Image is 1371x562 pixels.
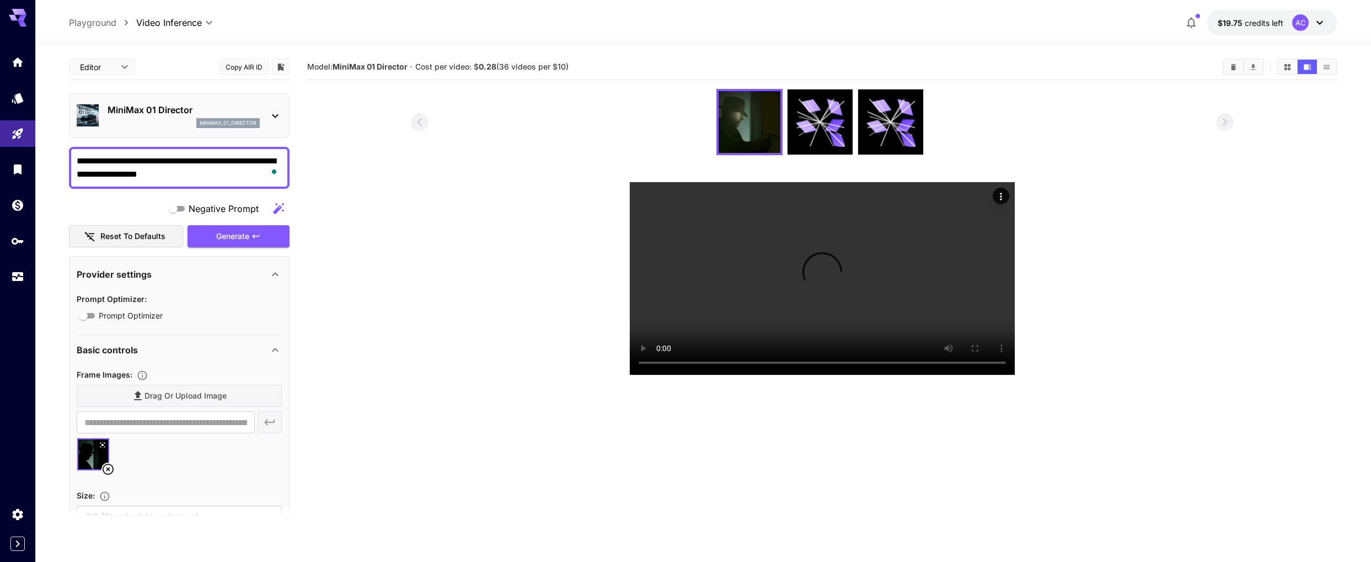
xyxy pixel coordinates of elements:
[11,127,24,141] div: Playground
[1244,60,1263,74] button: Download All
[333,62,408,71] b: MiniMax 01 Director
[136,16,202,29] span: Video Inference
[1223,59,1264,75] div: Clear videosDownload All
[11,270,24,284] div: Usage
[1317,60,1336,74] button: Show videos in list view
[1277,59,1337,75] div: Show videos in grid viewShow videos in video viewShow videos in list view
[11,55,24,69] div: Home
[69,16,116,29] a: Playground
[10,537,25,551] button: Expand sidebar
[200,119,256,127] p: minimax_01_director
[108,103,260,116] p: MiniMax 01 Director
[77,268,152,281] p: Provider settings
[1245,18,1283,28] span: credits left
[77,261,282,288] div: Provider settings
[1218,17,1283,29] div: $19.7524
[11,507,24,521] div: Settings
[1278,60,1297,74] button: Show videos in grid view
[993,188,1009,204] div: Actions
[216,230,249,243] span: Generate
[11,91,24,105] div: Models
[69,16,136,29] nav: breadcrumb
[307,62,408,71] span: Model:
[1207,10,1337,35] button: $19.7524AC
[80,61,114,73] span: Editor
[1224,60,1243,74] button: Clear videos
[189,202,259,215] span: Negative Prompt
[132,370,152,381] button: Upload frame images.
[1292,14,1309,31] div: AC
[219,59,269,75] button: Copy AIR ID
[69,225,184,248] button: Reset to defaults
[11,234,24,248] div: API Keys
[77,370,132,379] span: Frame Images :
[77,337,282,363] div: Basic controls
[95,491,115,502] button: Adjust the dimensions of the generated image by specifying its width and height in pixels, or sel...
[77,491,95,500] span: Size :
[1218,18,1245,28] span: $19.75
[77,155,282,181] textarea: To enrich screen reader interactions, please activate Accessibility in Grammarly extension settings
[77,343,138,357] p: Basic controls
[77,99,282,132] div: MiniMax 01 Directorminimax_01_director
[99,310,163,321] span: Prompt Optimizer
[77,294,147,304] span: Prompt Optimizer :
[11,162,24,176] div: Library
[276,60,286,73] button: Add to library
[188,225,289,248] button: Generate
[479,62,496,71] b: 0.28
[410,60,413,73] p: ·
[11,198,24,212] div: Wallet
[415,62,569,71] span: Cost per video: $ (36 videos per $10)
[719,91,780,153] img: rXBuCuA+Bq0W9+jQEm+v8BkZu8SbTaf+4AAAAASUVORK5CYII=
[1298,60,1317,74] button: Show videos in video view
